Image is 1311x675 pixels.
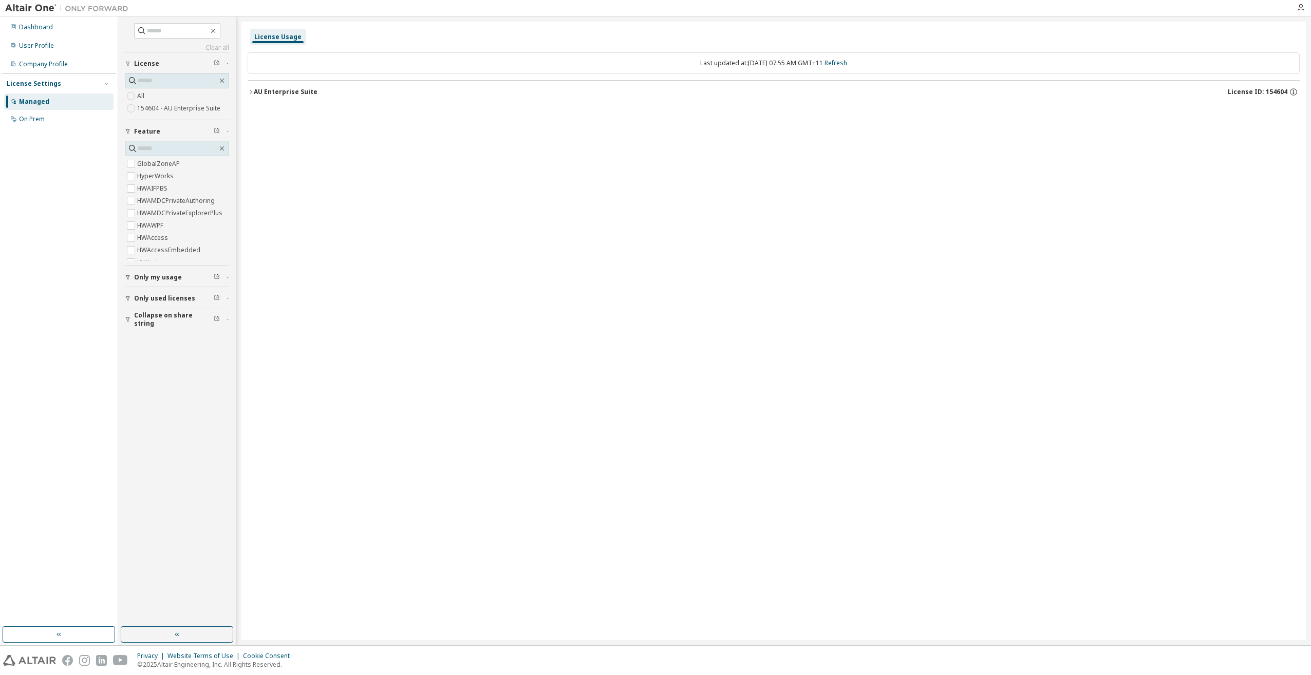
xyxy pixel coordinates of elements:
button: Only my usage [125,266,229,289]
img: altair_logo.svg [3,655,56,666]
span: Only used licenses [134,294,195,303]
span: Clear filter [214,60,220,68]
label: HWAMDCPrivateAuthoring [137,195,217,207]
label: HyperWorks [137,170,176,182]
button: Collapse on share string [125,308,229,331]
label: HWAMDCPrivateExplorerPlus [137,207,224,219]
div: License Usage [254,33,302,41]
span: Feature [134,127,160,136]
button: License [125,52,229,75]
span: License ID: 154604 [1228,88,1287,96]
span: Clear filter [214,315,220,324]
div: Website Terms of Use [167,652,243,660]
div: Dashboard [19,23,53,31]
img: linkedin.svg [96,655,107,666]
label: HWActivate [137,256,172,269]
img: facebook.svg [62,655,73,666]
span: Clear filter [214,294,220,303]
img: Altair One [5,3,134,13]
label: HWAWPF [137,219,165,232]
label: 154604 - AU Enterprise Suite [137,102,222,115]
div: Cookie Consent [243,652,296,660]
button: Feature [125,120,229,143]
label: HWAccess [137,232,170,244]
label: HWAccessEmbedded [137,244,202,256]
label: All [137,90,146,102]
span: License [134,60,159,68]
a: Clear all [125,44,229,52]
img: instagram.svg [79,655,90,666]
button: Only used licenses [125,287,229,310]
div: Privacy [137,652,167,660]
a: Refresh [825,59,847,67]
div: Last updated at: [DATE] 07:55 AM GMT+11 [248,52,1300,74]
div: Company Profile [19,60,68,68]
p: © 2025 Altair Engineering, Inc. All Rights Reserved. [137,660,296,669]
span: Collapse on share string [134,311,214,328]
span: Clear filter [214,127,220,136]
div: Managed [19,98,49,106]
div: User Profile [19,42,54,50]
div: On Prem [19,115,45,123]
label: GlobalZoneAP [137,158,182,170]
label: HWAIFPBS [137,182,170,195]
div: AU Enterprise Suite [254,88,317,96]
div: License Settings [7,80,61,88]
span: Only my usage [134,273,182,282]
button: AU Enterprise SuiteLicense ID: 154604 [248,81,1300,103]
span: Clear filter [214,273,220,282]
img: youtube.svg [113,655,128,666]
